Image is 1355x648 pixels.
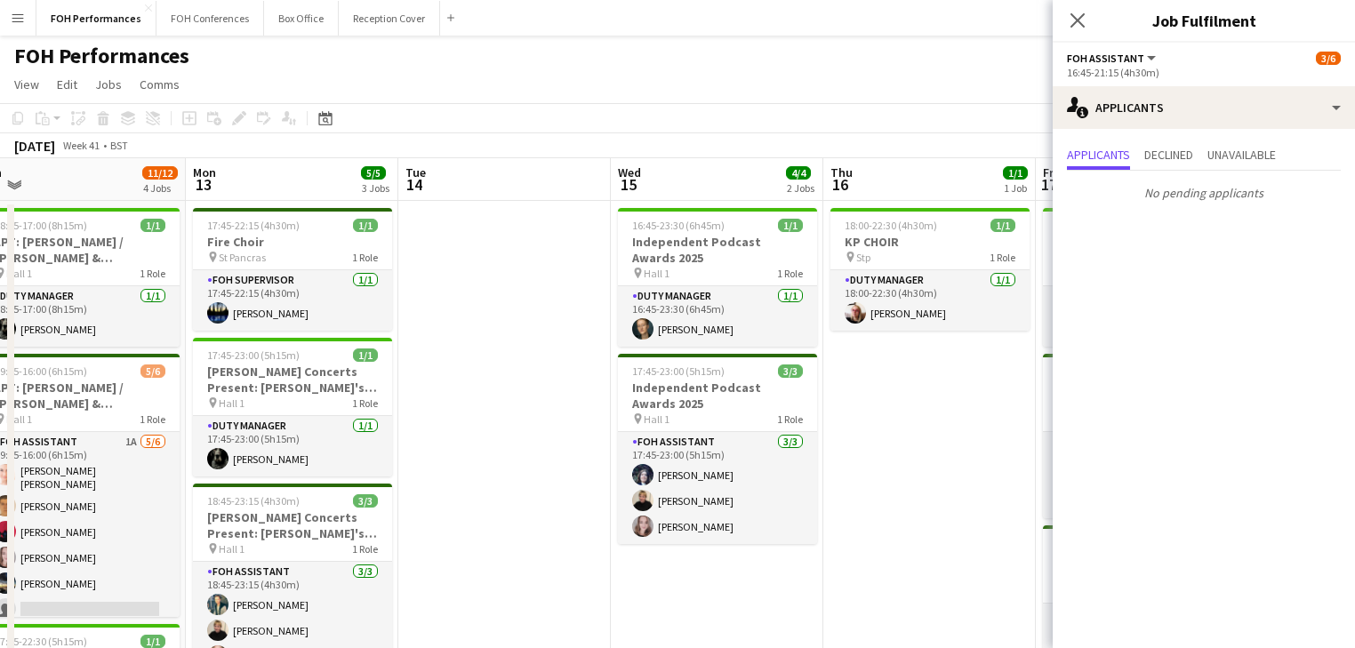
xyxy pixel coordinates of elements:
[132,73,187,96] a: Comms
[219,542,245,556] span: Hall 1
[14,43,189,69] h1: FOH Performances
[1043,164,1057,180] span: Fri
[632,219,725,232] span: 16:45-23:30 (6h45m)
[140,219,165,232] span: 1/1
[1144,148,1193,161] span: Declined
[140,267,165,280] span: 1 Role
[193,338,392,476] app-job-card: 17:45-23:00 (5h15m)1/1[PERSON_NAME] Concerts Present: [PERSON_NAME]'s Cabinet Hall 11 RoleDuty Ma...
[6,267,32,280] span: Hall 1
[1053,9,1355,32] h3: Job Fulfilment
[193,364,392,396] h3: [PERSON_NAME] Concerts Present: [PERSON_NAME]'s Cabinet
[14,76,39,92] span: View
[207,348,300,362] span: 17:45-23:00 (5h15m)
[1004,181,1027,195] div: 1 Job
[140,635,165,648] span: 1/1
[1067,52,1144,65] span: FOH Assistant
[778,219,803,232] span: 1/1
[618,208,817,347] app-job-card: 16:45-23:30 (6h45m)1/1Independent Podcast Awards 2025 Hall 11 RoleDuty Manager1/116:45-23:30 (6h4...
[1053,86,1355,129] div: Applicants
[352,396,378,410] span: 1 Role
[36,1,156,36] button: FOH Performances
[1067,52,1159,65] button: FOH Assistant
[353,348,378,362] span: 1/1
[777,412,803,426] span: 1 Role
[615,174,641,195] span: 15
[110,139,128,152] div: BST
[88,73,129,96] a: Jobs
[193,270,392,331] app-card-role: FOH Supervisor1/117:45-22:15 (4h30m)[PERSON_NAME]
[618,164,641,180] span: Wed
[362,181,389,195] div: 3 Jobs
[1043,432,1242,518] app-card-role: FOH Assistant2/218:15-22:45 (4h30m)[PERSON_NAME][PERSON_NAME]
[6,412,32,426] span: Hall 1
[140,76,180,92] span: Comms
[618,432,817,544] app-card-role: FOH Assistant3/317:45-23:00 (5h15m)[PERSON_NAME][PERSON_NAME][PERSON_NAME]
[786,166,811,180] span: 4/4
[193,164,216,180] span: Mon
[632,364,725,378] span: 17:45-23:00 (5h15m)
[405,164,426,180] span: Tue
[140,364,165,378] span: 5/6
[618,380,817,412] h3: Independent Podcast Awards 2025
[219,251,266,264] span: St Pancras
[990,251,1015,264] span: 1 Role
[353,219,378,232] span: 1/1
[14,137,55,155] div: [DATE]
[1043,551,1242,583] h3: [PERSON_NAME] & [PERSON_NAME] 'Allied with Nature' Album Launch
[140,412,165,426] span: 1 Role
[1043,380,1242,412] h3: IGF: CarmenCo Trio: A Pocket Opera
[1040,174,1057,195] span: 17
[7,73,46,96] a: View
[1043,208,1242,347] app-job-card: 17:15-22:30 (5h15m)1/1[PERSON_NAME] & [PERSON_NAME] 'Allied with Nature' Album Launch /IGF: Carme...
[618,234,817,266] h3: Independent Podcast Awards 2025
[830,164,853,180] span: Thu
[644,267,669,280] span: Hall 1
[1043,286,1242,347] app-card-role: Duty Manager1/117:15-22:30 (5h15m)[PERSON_NAME]
[403,174,426,195] span: 14
[1053,178,1355,208] p: No pending applicants
[219,396,245,410] span: Hall 1
[830,234,1030,250] h3: KP CHOIR
[95,76,122,92] span: Jobs
[1316,52,1341,65] span: 3/6
[156,1,264,36] button: FOH Conferences
[143,181,177,195] div: 4 Jobs
[1043,354,1242,518] app-job-card: 18:15-22:45 (4h30m)2/2IGF: CarmenCo Trio: A Pocket Opera Hall 21 RoleFOH Assistant2/218:15-22:45 ...
[193,509,392,541] h3: [PERSON_NAME] Concerts Present: [PERSON_NAME]'s Cabinet
[1067,148,1130,161] span: Applicants
[193,416,392,476] app-card-role: Duty Manager1/117:45-23:00 (5h15m)[PERSON_NAME]
[1043,234,1242,266] h3: [PERSON_NAME] & [PERSON_NAME] 'Allied with Nature' Album Launch /IGF: CarmenCo Trio: A Pocket Opera
[644,412,669,426] span: Hall 1
[618,354,817,544] app-job-card: 17:45-23:00 (5h15m)3/3Independent Podcast Awards 2025 Hall 11 RoleFOH Assistant3/317:45-23:00 (5h...
[207,219,300,232] span: 17:45-22:15 (4h30m)
[1207,148,1276,161] span: Unavailable
[142,166,178,180] span: 11/12
[1067,66,1341,79] div: 16:45-21:15 (4h30m)
[1003,166,1028,180] span: 1/1
[990,219,1015,232] span: 1/1
[830,270,1030,331] app-card-role: Duty Manager1/118:00-22:30 (4h30m)[PERSON_NAME]
[830,208,1030,331] app-job-card: 18:00-22:30 (4h30m)1/1KP CHOIR Stp1 RoleDuty Manager1/118:00-22:30 (4h30m)[PERSON_NAME]
[352,251,378,264] span: 1 Role
[845,219,937,232] span: 18:00-22:30 (4h30m)
[778,364,803,378] span: 3/3
[856,251,870,264] span: Stp
[828,174,853,195] span: 16
[618,286,817,347] app-card-role: Duty Manager1/116:45-23:30 (6h45m)[PERSON_NAME]
[207,494,300,508] span: 18:45-23:15 (4h30m)
[193,234,392,250] h3: Fire Choir
[353,494,378,508] span: 3/3
[777,267,803,280] span: 1 Role
[787,181,814,195] div: 2 Jobs
[193,208,392,331] app-job-card: 17:45-22:15 (4h30m)1/1Fire Choir St Pancras1 RoleFOH Supervisor1/117:45-22:15 (4h30m)[PERSON_NAME]
[361,166,386,180] span: 5/5
[264,1,339,36] button: Box Office
[57,76,77,92] span: Edit
[190,174,216,195] span: 13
